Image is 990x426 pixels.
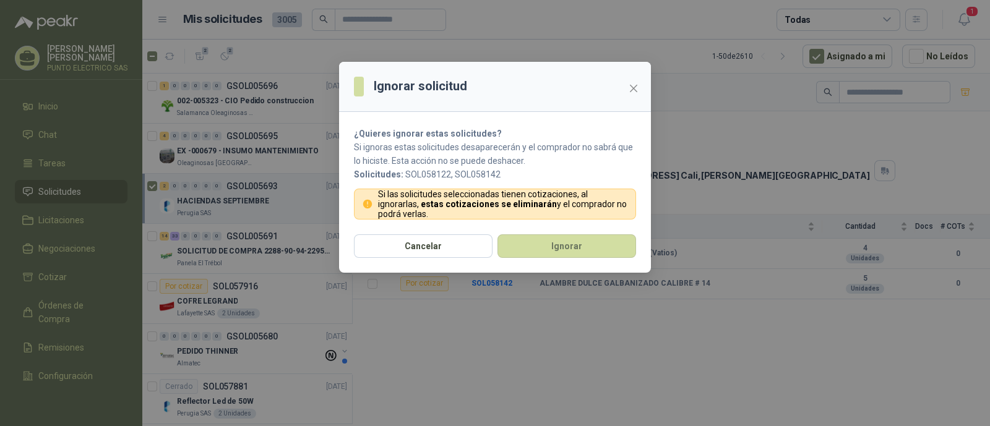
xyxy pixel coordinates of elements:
button: Close [624,79,643,98]
p: Si las solicitudes seleccionadas tienen cotizaciones, al ignorarlas, y el comprador no podrá verlas. [378,189,629,219]
p: SOL058122, SOL058142 [354,168,636,181]
p: Si ignoras estas solicitudes desaparecerán y el comprador no sabrá que lo hiciste. Esta acción no... [354,140,636,168]
span: close [629,83,639,93]
b: Solicitudes: [354,169,403,179]
h3: Ignorar solicitud [374,77,467,96]
strong: estas cotizaciones se eliminarán [421,199,557,209]
strong: ¿Quieres ignorar estas solicitudes? [354,129,502,138]
button: Ignorar [497,234,636,258]
button: Cancelar [354,234,493,258]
